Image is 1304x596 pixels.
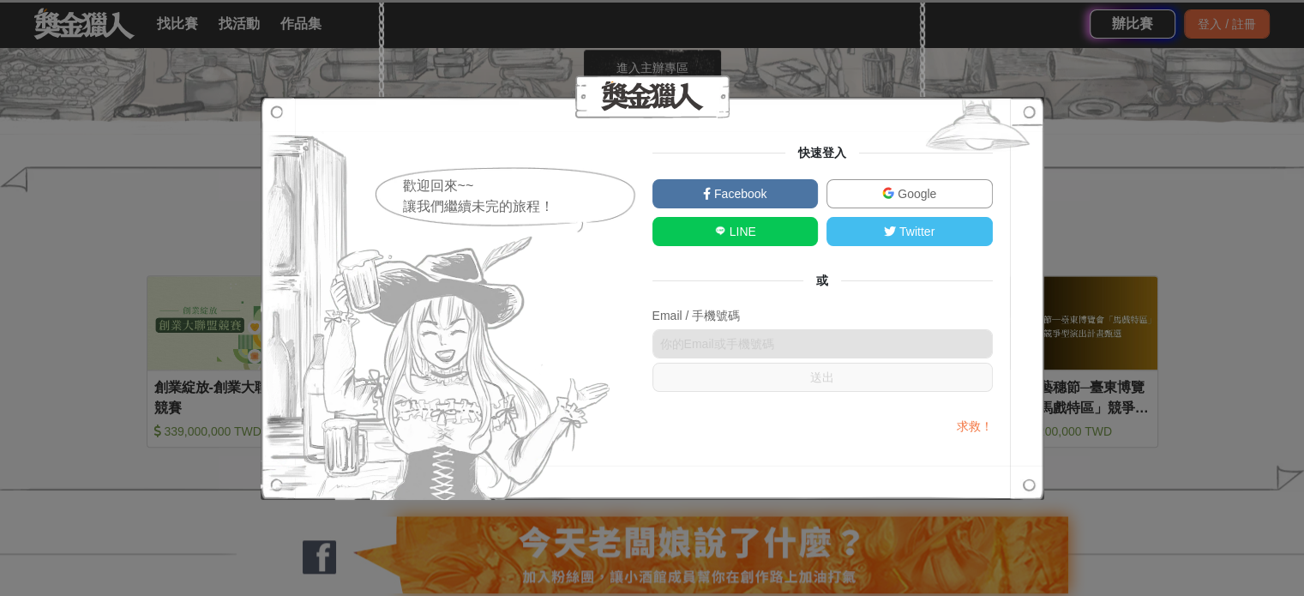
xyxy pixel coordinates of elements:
span: LINE [726,225,756,238]
button: 送出 [652,363,993,392]
img: LINE [714,225,726,237]
a: 求救！ [956,419,992,433]
div: 歡迎回來~~ [403,176,638,196]
span: 快速登入 [785,146,859,160]
div: 讓我們繼續未完的旅程！ [403,196,638,217]
span: Google [894,187,936,201]
img: Signup [261,97,616,500]
span: Twitter [896,225,934,238]
img: Signup [911,97,1044,161]
img: Google [882,187,894,199]
div: Email / 手機號碼 [652,307,993,325]
input: 你的Email或手機號碼 [652,329,993,358]
span: Facebook [711,187,766,201]
span: 或 [803,274,841,287]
